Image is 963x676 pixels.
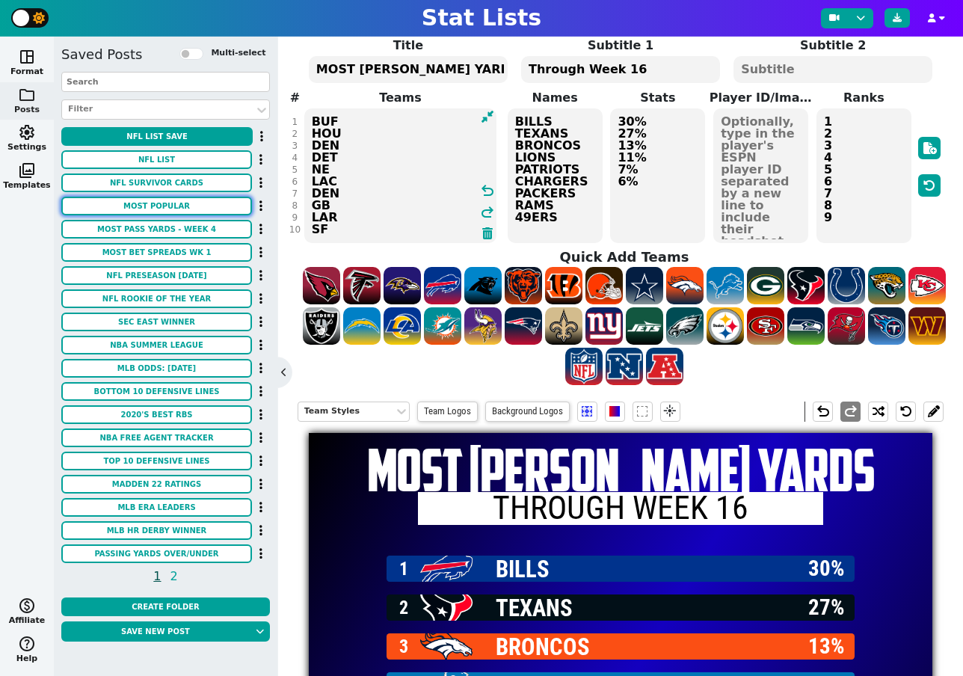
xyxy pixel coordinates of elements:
label: Player ID/Image URL [710,89,813,107]
div: 5 [289,164,301,176]
button: NBA Free Agent Tracker [61,428,252,447]
div: 3 [289,140,301,152]
button: Bottom 10 Defensive Lines [61,382,252,401]
label: Names [503,89,606,107]
label: # [290,89,300,107]
h1: Stat Lists [422,4,541,31]
label: Title [302,37,514,55]
button: MLB HR Derby Winner [61,521,252,540]
label: Subtitle 2 [727,37,939,55]
span: BRONCOS [496,635,809,660]
button: MOST POPULAR [61,197,252,215]
span: undo [814,402,832,420]
span: 13% [808,630,845,663]
button: NFL list [61,150,252,169]
textarea: BUF HOU DEN DET NE LAC DEN GB LAR SF [304,108,497,243]
span: redo [479,203,496,221]
span: 30% [808,553,845,586]
label: Multi-select [211,47,265,60]
button: MLB ODDS: [DATE] [61,359,252,378]
span: redo [842,402,860,420]
button: NFL Survivor Cards [61,173,252,192]
span: Background Logos [485,402,570,422]
span: TEXANS [496,596,809,621]
div: Team Styles [304,405,388,418]
button: Most Pass Yards - Week 4 [61,220,252,239]
span: Team Logos [417,402,478,422]
label: Subtitle 1 [514,37,727,55]
textarea: Through Week 16 [521,56,720,83]
span: space_dashboard [18,48,36,66]
span: BILLS [496,557,809,583]
div: 8 [289,200,301,212]
div: 9 [289,212,301,224]
button: 2020's Best RBs [61,405,252,424]
button: MLB ERA Leaders [61,498,252,517]
button: redo [840,402,861,422]
div: 11 [289,236,301,248]
button: NFL LIST SAVE [61,127,253,146]
h5: Saved Posts [61,46,142,63]
span: 2 [395,595,411,621]
div: 7 [289,188,301,200]
span: monetization_on [18,597,36,615]
button: Save new post [61,621,250,642]
h4: Quick Add Teams [301,249,948,265]
button: SEC East Winner [61,313,252,331]
button: NBA Summer League [61,336,252,354]
div: 1 [289,116,301,128]
textarea: 1 2 3 4 5 6 7 8 9 [816,108,911,243]
span: 27% [808,591,845,624]
span: 3 [395,634,411,660]
label: Ranks [813,89,916,107]
button: NFL Rookie of the Year [61,289,252,308]
input: Search [61,72,270,92]
div: 4 [289,152,301,164]
textarea: 30% 27% 13% 11% 7% 6% [610,108,705,243]
button: NFL Preseason [DATE] [61,266,252,285]
div: 10 [289,224,301,236]
span: help [18,635,36,653]
div: 6 [289,176,301,188]
span: 2 [168,567,180,586]
button: Most Bet Spreads Wk 1 [61,243,252,262]
span: undo [479,182,496,200]
span: folder [18,86,36,104]
textarea: BILLS TEXANS BRONCOS LIONS PATRIOTS CHARGERS PACKERS RAMS 49ERS [508,108,603,243]
div: 2 [289,128,301,140]
button: undo [813,402,833,422]
h2: Through Week 16 [418,492,823,525]
button: Madden 22 Ratings [61,475,252,494]
span: 1 [395,556,411,582]
label: Stats [606,89,710,107]
button: Top 10 Defensive Lines [61,452,252,470]
h1: MOST [PERSON_NAME] YARDS [309,441,932,500]
span: settings [18,123,36,141]
textarea: MOST [PERSON_NAME] YARDS [309,56,508,83]
span: photo_library [18,162,36,179]
button: Passing Yards Over/Under [61,544,252,563]
button: Create Folder [61,597,270,616]
label: Teams [298,89,504,107]
span: 1 [151,567,163,586]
